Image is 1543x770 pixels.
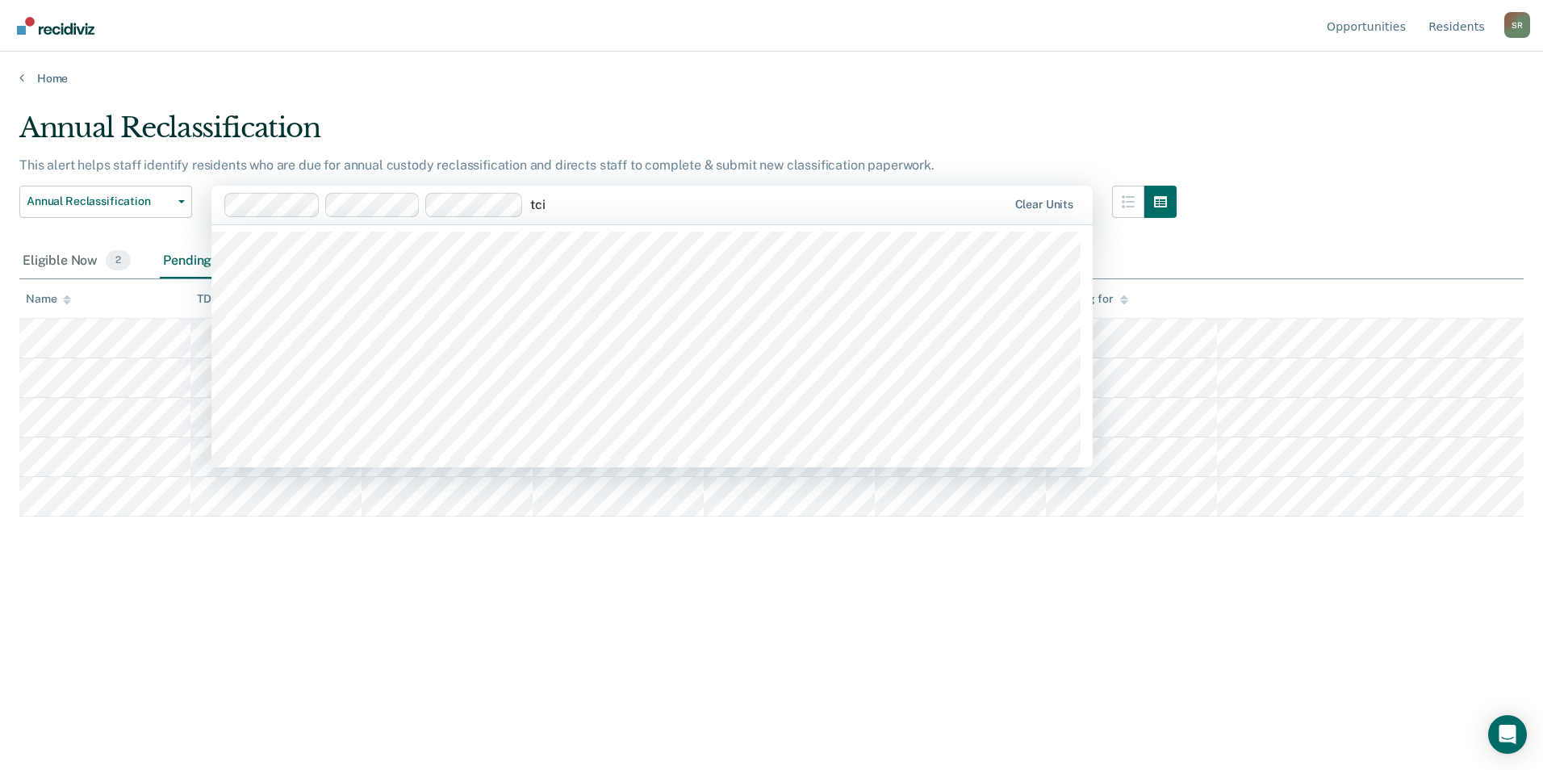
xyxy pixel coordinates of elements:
[19,244,134,279] div: Eligible Now2
[1488,715,1527,754] div: Open Intercom Messenger
[17,17,94,35] img: Recidiviz
[19,186,192,218] button: Annual Reclassification
[160,244,249,279] div: Pending5
[19,111,1177,157] div: Annual Reclassification
[1504,12,1530,38] div: S R
[1504,12,1530,38] button: Profile dropdown button
[26,292,71,306] div: Name
[19,157,935,173] p: This alert helps staff identify residents who are due for annual custody reclassification and dir...
[27,195,172,208] span: Annual Reclassification
[197,292,255,306] div: TDOC ID
[19,71,1524,86] a: Home
[1015,198,1074,211] div: Clear units
[106,250,131,271] span: 2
